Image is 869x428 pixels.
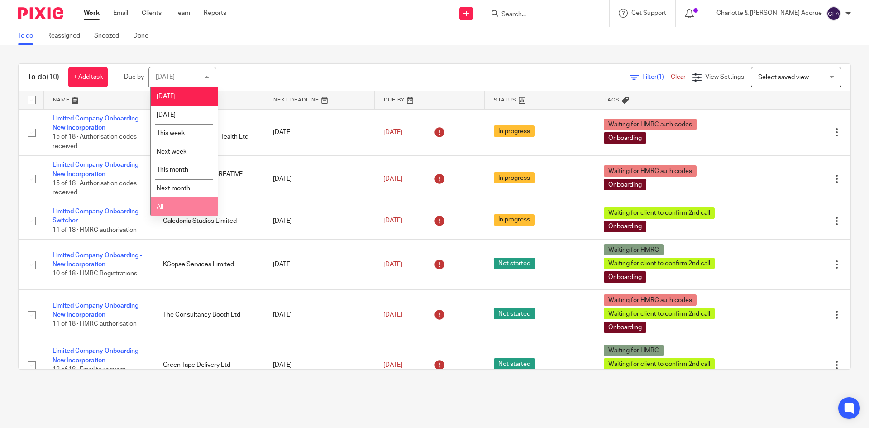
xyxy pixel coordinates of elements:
[68,67,108,87] a: + Add task
[604,119,697,130] span: Waiting for HMRC auth codes
[157,93,176,100] span: [DATE]
[604,294,697,306] span: Waiting for HMRC auth codes
[175,9,190,18] a: Team
[604,345,664,356] span: Waiting for HMRC
[826,6,841,21] img: svg%3E
[113,9,128,18] a: Email
[264,240,374,290] td: [DATE]
[631,10,666,16] span: Get Support
[47,73,59,81] span: (10)
[494,308,535,319] span: Not started
[705,74,744,80] span: View Settings
[264,156,374,202] td: [DATE]
[604,258,715,269] span: Waiting for client to confirm 2nd call
[53,321,137,327] span: 11 of 18 · HMRC authorisation
[604,271,646,283] span: Onboarding
[604,207,715,219] span: Waiting for client to confirm 2nd call
[53,162,142,177] a: Limited Company Onboarding - New Incorporation
[494,258,535,269] span: Not started
[53,115,142,131] a: Limited Company Onboarding - New Incorporation
[604,221,646,232] span: Onboarding
[758,74,809,81] span: Select saved view
[18,27,40,45] a: To do
[657,74,664,80] span: (1)
[157,167,188,173] span: This month
[53,303,142,318] a: Limited Company Onboarding - New Incorporation
[53,252,142,268] a: Limited Company Onboarding - New Incorporation
[28,72,59,82] h1: To do
[133,27,155,45] a: Done
[383,261,402,268] span: [DATE]
[154,290,264,340] td: The Consultancy Booth Ltd
[604,97,620,102] span: Tags
[53,227,137,233] span: 11 of 18 · HMRC authorisation
[383,217,402,224] span: [DATE]
[142,9,162,18] a: Clients
[604,322,646,333] span: Onboarding
[642,74,671,80] span: Filter
[157,112,176,118] span: [DATE]
[671,74,686,80] a: Clear
[53,180,137,196] span: 15 of 18 · Authorisation codes received
[84,9,100,18] a: Work
[157,130,185,136] span: This week
[604,358,715,370] span: Waiting for client to confirm 2nd call
[157,185,190,192] span: Next month
[383,312,402,318] span: [DATE]
[383,129,402,135] span: [DATE]
[604,165,697,177] span: Waiting for HMRC auth codes
[264,290,374,340] td: [DATE]
[501,11,582,19] input: Search
[494,214,535,226] span: In progress
[494,172,535,183] span: In progress
[604,132,646,144] span: Onboarding
[604,179,646,190] span: Onboarding
[18,7,63,19] img: Pixie
[154,202,264,240] td: Caledonia Studios Limited
[156,74,175,80] div: [DATE]
[53,134,137,149] span: 15 of 18 · Authorisation codes received
[157,204,163,210] span: All
[716,9,822,18] p: Charlotte & [PERSON_NAME] Accrue
[264,109,374,156] td: [DATE]
[604,244,664,255] span: Waiting for HMRC
[53,271,137,277] span: 10 of 18 · HMRC Registrations
[53,208,142,224] a: Limited Company Onboarding - Switcher
[157,149,186,155] span: Next week
[47,27,87,45] a: Reassigned
[94,27,126,45] a: Snoozed
[154,340,264,390] td: Green Tape Delivery Ltd
[383,176,402,182] span: [DATE]
[383,362,402,368] span: [DATE]
[154,240,264,290] td: KCopse Services Limited
[204,9,226,18] a: Reports
[53,366,129,382] span: 12 of 18 · Email to request HMRC authorisation codes
[53,348,142,363] a: Limited Company Onboarding - New Incorporation
[494,358,535,370] span: Not started
[124,72,144,82] p: Due by
[604,308,715,319] span: Waiting for client to confirm 2nd call
[264,340,374,390] td: [DATE]
[494,125,535,137] span: In progress
[264,202,374,240] td: [DATE]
